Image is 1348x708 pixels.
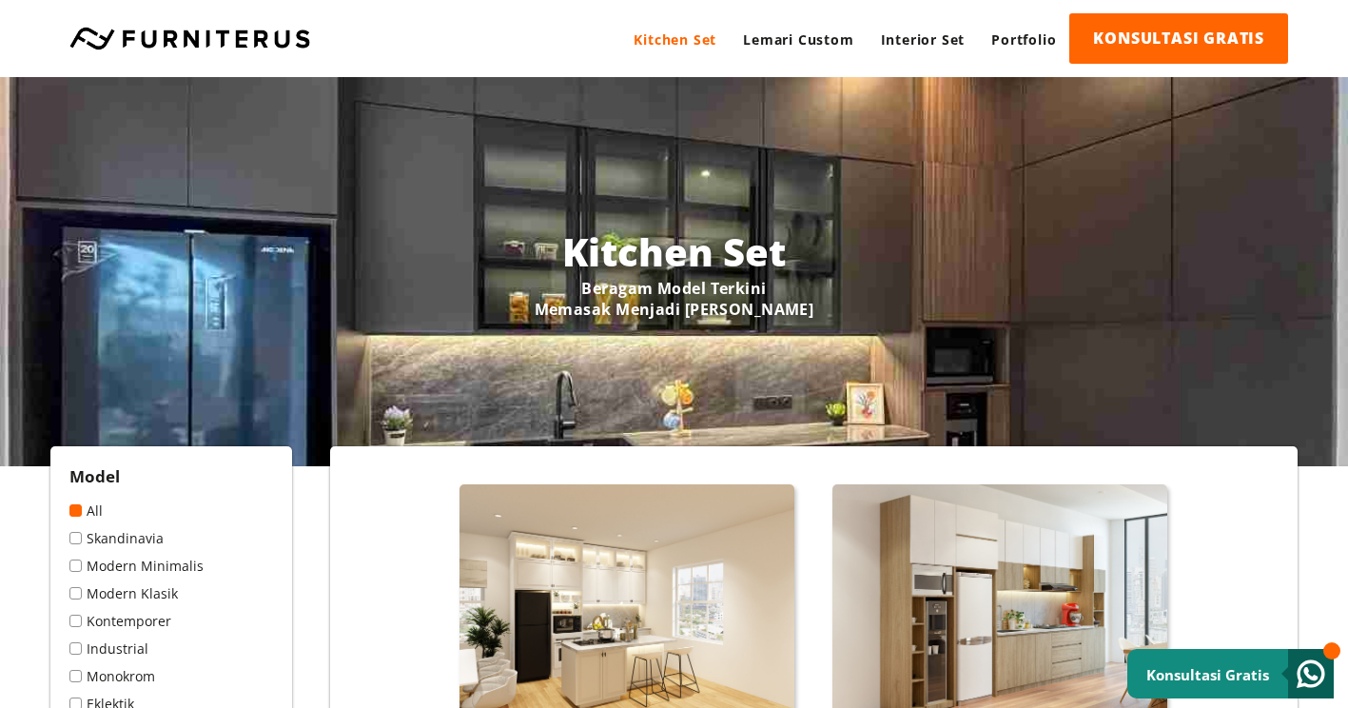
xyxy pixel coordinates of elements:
a: Modern Klasik [69,584,273,602]
a: Modern Minimalis [69,557,273,575]
a: Konsultasi Gratis [1127,649,1334,698]
a: KONSULTASI GRATIS [1069,13,1288,64]
a: Portfolio [978,13,1069,66]
a: Interior Set [868,13,979,66]
a: Lemari Custom [730,13,867,66]
a: Kontemporer [69,612,273,630]
a: Skandinavia [69,529,273,547]
a: Kitchen Set [620,13,730,66]
h2: Model [69,465,273,487]
small: Konsultasi Gratis [1146,665,1269,684]
p: Beragam Model Terkini Memasak Menjadi [PERSON_NAME] [155,277,1193,319]
a: Monokrom [69,667,273,685]
h1: Kitchen Set [155,225,1193,277]
a: Industrial [69,639,273,658]
a: All [69,501,273,520]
